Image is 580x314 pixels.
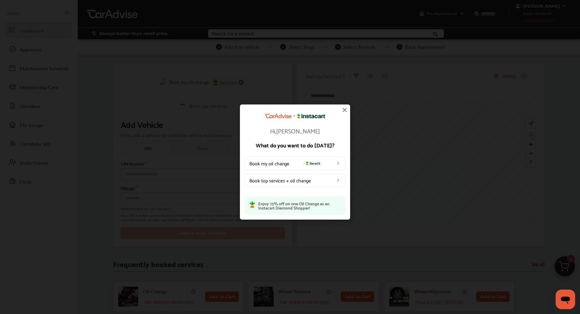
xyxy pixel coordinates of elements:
[556,290,575,309] iframe: Button to launch messaging window
[336,161,341,165] img: left_arrow_icon.0f472efe.svg
[245,173,345,187] a: Book top services + oil change
[245,156,345,170] a: Book my oil changeBenefit
[336,178,341,182] img: left_arrow_icon.0f472efe.svg
[245,127,345,133] p: Hi, [PERSON_NAME]
[265,114,325,118] img: CarAdvise Instacart Logo
[258,201,340,210] p: Enjoy 75% off on one Oil Change as an Instacart Diamond Shopper!
[341,106,348,114] img: close-icon.a004319c.svg
[250,201,255,208] img: instacart-icon.73bd83c2.svg
[245,142,345,147] p: What do you want to do [DATE]?
[305,161,310,165] img: instacart-icon.73bd83c2.svg
[303,161,322,165] span: Benefit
